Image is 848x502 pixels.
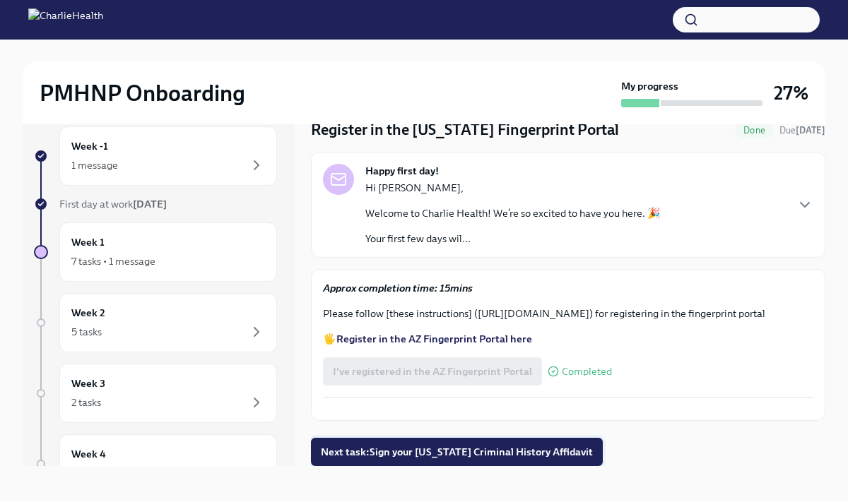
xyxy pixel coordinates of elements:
span: September 19th, 2025 09:00 [779,124,825,137]
h3: 27% [774,80,808,106]
div: 1 message [71,158,118,172]
a: Week 32 tasks [34,364,277,423]
span: First day at work [59,198,167,210]
p: Please follow [these instructions] ([URL][DOMAIN_NAME]) for registering in the fingerprint portal [323,306,813,321]
strong: Happy first day! [365,164,439,178]
strong: My progress [621,79,678,93]
p: Welcome to Charlie Health! We’re so excited to have you here. 🎉 [365,206,661,220]
a: First day at work[DATE] [34,197,277,211]
span: Next task : Sign your [US_STATE] Criminal History Affidavit [321,445,593,459]
a: Register in the AZ Fingerprint Portal here [336,333,532,345]
span: Done [735,125,774,136]
h6: Week 1 [71,234,105,250]
h6: Week 3 [71,376,105,391]
strong: Approx completion time: 15mins [323,282,473,294]
h6: Week 2 [71,305,105,321]
h6: Week 4 [71,446,106,462]
div: 5 tasks [71,325,102,339]
a: Week 25 tasks [34,293,277,352]
strong: [DATE] [133,198,167,210]
img: CharlieHealth [28,8,103,31]
p: Hi [PERSON_NAME], [365,181,661,195]
h4: Register in the [US_STATE] Fingerprint Portal [311,119,619,141]
button: Next task:Sign your [US_STATE] Criminal History Affidavit [311,438,603,466]
div: 7 tasks • 1 message [71,254,155,268]
a: Week 17 tasks • 1 message [34,222,277,282]
h6: Week -1 [71,138,108,154]
p: 🖐️ [323,332,813,346]
a: Week -11 message [34,126,277,186]
strong: [DATE] [796,125,825,136]
a: Week 4 [34,434,277,494]
span: Completed [562,366,612,377]
span: Due [779,125,825,136]
p: Your first few days wil... [365,232,661,246]
h2: PMHNP Onboarding [40,79,245,107]
div: 2 tasks [71,395,101,410]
